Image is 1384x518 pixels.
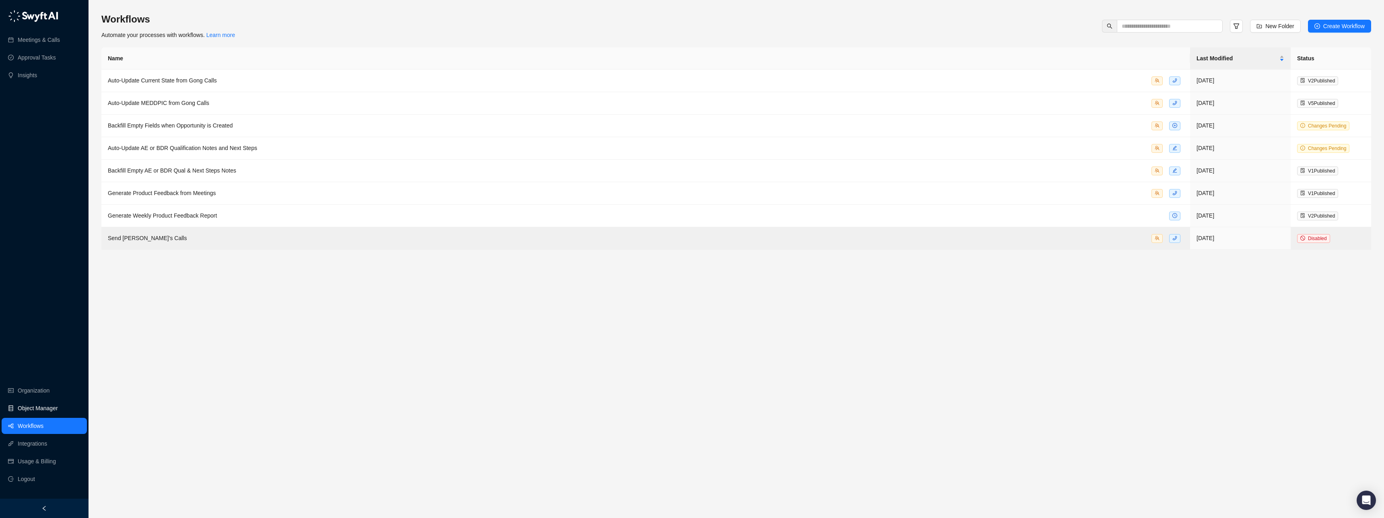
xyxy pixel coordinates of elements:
span: team [1155,101,1160,105]
a: Approval Tasks [18,49,56,66]
h3: Workflows [101,13,235,26]
td: [DATE] [1190,182,1291,205]
div: Open Intercom Messenger [1357,491,1376,510]
span: V 1 Published [1308,191,1335,196]
span: V 1 Published [1308,168,1335,174]
span: filter [1233,23,1240,29]
th: Name [101,47,1190,70]
span: file-done [1300,168,1305,173]
span: file-done [1300,78,1305,83]
span: edit [1172,146,1177,150]
a: Meetings & Calls [18,32,60,48]
th: Status [1291,47,1371,70]
span: info-circle [1300,146,1305,150]
span: New Folder [1265,22,1294,31]
span: Changes Pending [1308,146,1346,151]
span: Backfill Empty Fields when Opportunity is Created [108,122,233,129]
span: left [41,506,47,511]
a: Insights [18,67,37,83]
button: Create Workflow [1308,20,1371,33]
span: team [1155,168,1160,173]
span: search [1107,23,1112,29]
span: team [1155,78,1160,83]
span: Backfill Empty AE or BDR Qual & Next Steps Notes [108,167,236,174]
td: [DATE] [1190,137,1291,160]
span: Create Workflow [1323,22,1365,31]
span: V 5 Published [1308,101,1335,106]
button: New Folder [1250,20,1301,33]
a: Learn more [206,32,235,38]
span: info-circle [1300,123,1305,128]
span: phone [1172,78,1177,83]
span: Generate Product Feedback from Meetings [108,190,216,196]
span: file-done [1300,191,1305,195]
img: logo-05li4sbe.png [8,10,58,22]
a: Object Manager [18,400,58,416]
span: Disabled [1308,236,1327,241]
td: [DATE] [1190,70,1291,92]
span: team [1155,123,1160,128]
span: edit [1172,168,1177,173]
span: Last Modified [1197,54,1278,63]
span: Generate Weekly Product Feedback Report [108,212,217,219]
a: Integrations [18,436,47,452]
span: plus-circle [1172,123,1177,128]
td: [DATE] [1190,115,1291,137]
a: Workflows [18,418,43,434]
span: folder-add [1256,23,1262,29]
span: Auto-Update Current State from Gong Calls [108,77,217,84]
span: clock-circle [1172,213,1177,218]
span: Automate your processes with workflows. [101,32,235,38]
span: V 2 Published [1308,213,1335,219]
span: stop [1300,236,1305,240]
span: team [1155,236,1160,240]
td: [DATE] [1190,227,1291,250]
span: Auto-Update AE or BDR Qualification Notes and Next Steps [108,145,257,151]
span: team [1155,146,1160,150]
a: Organization [18,382,49,399]
span: file-done [1300,213,1305,218]
span: Send [PERSON_NAME]'s Calls [108,235,187,241]
span: phone [1172,191,1177,195]
a: Usage & Billing [18,453,56,469]
span: Auto-Update MEDDPIC from Gong Calls [108,100,209,106]
span: file-done [1300,101,1305,105]
span: logout [8,476,14,482]
span: plus-circle [1314,23,1320,29]
span: V 2 Published [1308,78,1335,84]
td: [DATE] [1190,160,1291,182]
span: phone [1172,101,1177,105]
td: [DATE] [1190,205,1291,227]
span: Logout [18,471,35,487]
span: phone [1172,236,1177,240]
span: team [1155,191,1160,195]
td: [DATE] [1190,92,1291,115]
span: Changes Pending [1308,123,1346,129]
